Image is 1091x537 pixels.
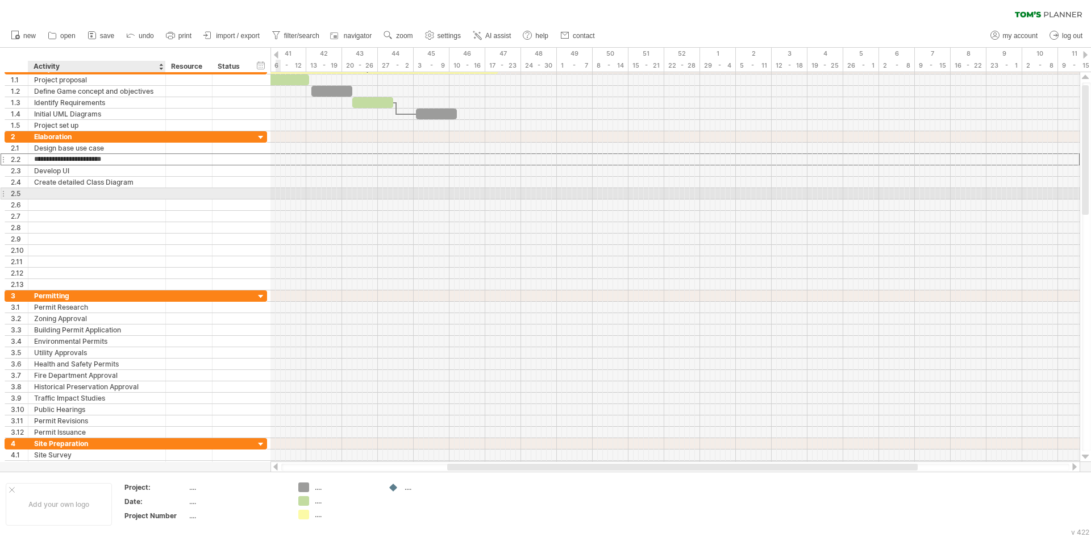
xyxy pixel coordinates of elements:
span: save [100,32,114,40]
div: 46 [449,48,485,60]
a: contact [557,28,598,43]
div: .... [189,482,285,492]
div: 24 - 30 [521,60,557,72]
div: 2.4 [11,177,28,188]
div: 1 [700,48,736,60]
div: 6 [879,48,915,60]
div: 1 - 7 [557,60,593,72]
div: .... [315,510,377,519]
div: 26 - 1 [843,60,879,72]
div: Project Number [124,511,187,521]
div: 2 - 8 [1022,60,1058,72]
div: Fire Department Approval [34,370,160,381]
div: Site Preparation [34,438,160,449]
div: Building Permit Application [34,324,160,335]
div: 44 [378,48,414,60]
div: 3.6 [11,359,28,369]
div: Project set up [34,120,160,131]
div: Historical Preservation Approval [34,381,160,392]
div: 48 [521,48,557,60]
div: Status [218,61,243,72]
div: 3 [772,48,807,60]
div: Permitting [34,290,160,301]
div: 20 - 26 [342,60,378,72]
div: 9 [986,48,1022,60]
div: Soil Testing [34,461,160,472]
div: 29 - 4 [700,60,736,72]
span: zoom [396,32,413,40]
div: Utility Approvals [34,347,160,358]
div: Elaboration [34,131,160,142]
div: 2.6 [11,199,28,210]
div: 12 - 18 [772,60,807,72]
div: Permit Revisions [34,415,160,426]
div: 42 [306,48,342,60]
div: Date: [124,497,187,506]
div: 4.1 [11,449,28,460]
div: 2.8 [11,222,28,233]
a: settings [422,28,464,43]
span: import / export [216,32,260,40]
div: 15 - 21 [628,60,664,72]
div: v 422 [1071,528,1089,536]
div: 2.7 [11,211,28,222]
div: 6 - 12 [270,60,306,72]
div: Site Survey [34,449,160,460]
div: Traffic Impact Studies [34,393,160,403]
div: 27 - 2 [378,60,414,72]
span: log out [1062,32,1082,40]
span: AI assist [485,32,511,40]
a: open [45,28,79,43]
a: navigator [328,28,375,43]
div: 2 [11,131,28,142]
div: Define Game concept and objectives [34,86,160,97]
div: Environmental Permits [34,336,160,347]
div: 3.11 [11,415,28,426]
div: 43 [342,48,378,60]
span: help [535,32,548,40]
div: 2.9 [11,234,28,244]
div: 8 [951,48,986,60]
div: 1.2 [11,86,28,97]
span: open [60,32,76,40]
span: settings [438,32,461,40]
div: 3.4 [11,336,28,347]
div: Permit Research [34,302,160,313]
div: Project: [124,482,187,492]
div: 41 [270,48,306,60]
div: Project proposal [34,74,160,85]
div: 22 - 28 [664,60,700,72]
div: 52 [664,48,700,60]
div: Initial UML Diagrams [34,109,160,119]
a: my account [988,28,1041,43]
div: Create detailed Class Diagram [34,177,160,188]
a: undo [123,28,157,43]
div: Design base use case [34,143,160,153]
a: import / export [201,28,263,43]
div: Zoning Approval [34,313,160,324]
div: 3.9 [11,393,28,403]
div: 9 - 15 [915,60,951,72]
a: help [520,28,552,43]
div: 2.10 [11,245,28,256]
div: 2.5 [11,188,28,199]
div: 5 [843,48,879,60]
div: 3.5 [11,347,28,358]
div: Permit Issuance [34,427,160,438]
div: 3 [11,290,28,301]
a: zoom [381,28,416,43]
span: filter/search [284,32,319,40]
div: Public Hearings [34,404,160,415]
div: 4.2 [11,461,28,472]
div: Identify Requirements [34,97,160,108]
div: 1.4 [11,109,28,119]
div: 2.11 [11,256,28,267]
div: 2.2 [11,154,28,165]
div: Resource [171,61,206,72]
div: 49 [557,48,593,60]
div: .... [405,482,467,492]
div: .... [189,497,285,506]
a: AI assist [470,28,514,43]
div: 16 - 22 [951,60,986,72]
a: new [8,28,39,43]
